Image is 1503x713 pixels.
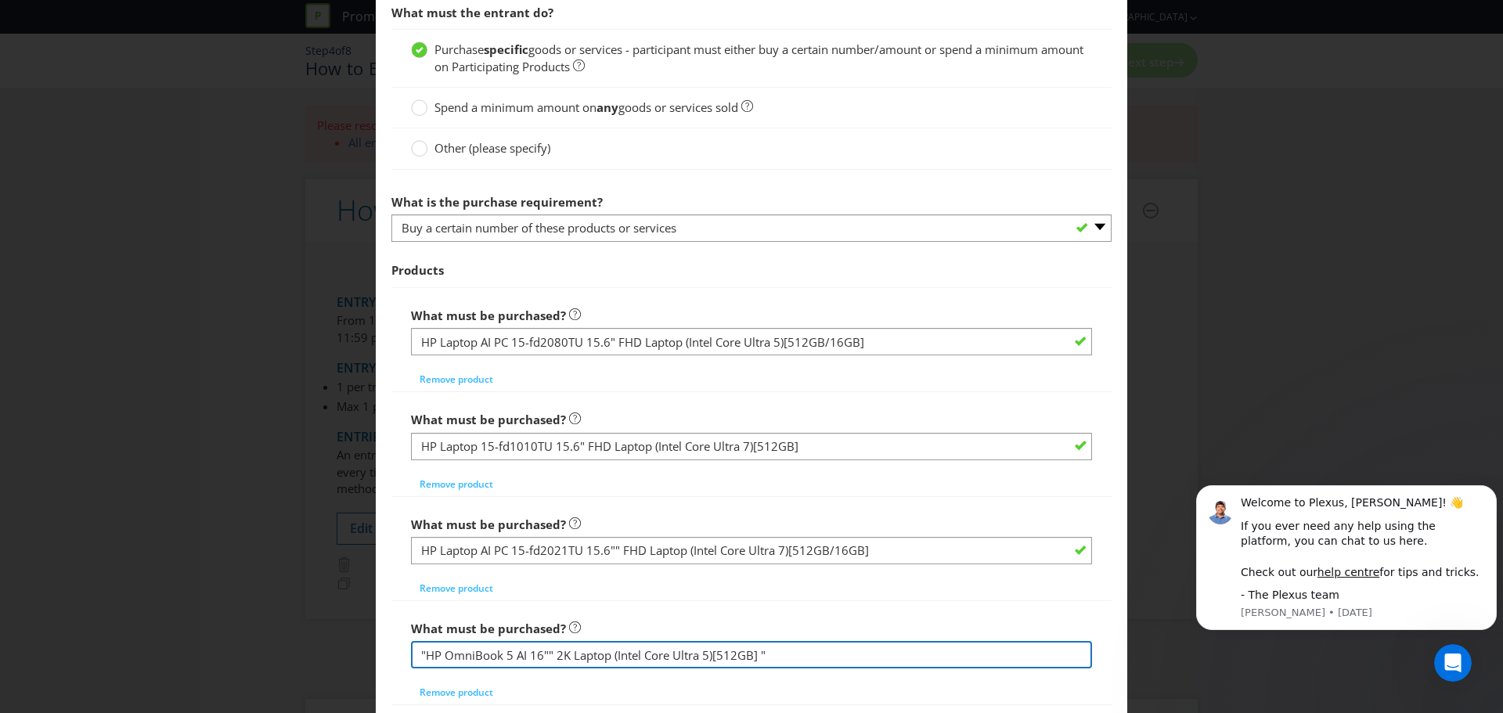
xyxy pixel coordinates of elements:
span: Purchase [434,41,484,57]
input: Product name, number, size, model (as applicable) [411,641,1092,668]
input: Product name, number, size, model (as applicable) [411,433,1092,460]
span: What must be purchased? [411,308,566,323]
span: What is the purchase requirement? [391,194,603,210]
button: Remove product [411,368,502,391]
span: Other (please specify) [434,140,550,156]
strong: specific [484,41,528,57]
input: Product name, number, size, model (as applicable) [411,537,1092,564]
input: Product name, number, size, model (as applicable) [411,328,1092,355]
span: Products [391,262,444,278]
span: What must be purchased? [411,412,566,427]
span: Remove product [420,373,493,386]
button: Remove product [411,681,502,704]
span: Remove product [420,477,493,491]
span: goods or services - participant must either buy a certain number/amount or spend a minimum amount... [434,41,1083,74]
button: Remove product [411,473,502,496]
span: What must be purchased? [411,517,566,532]
span: Remove product [420,582,493,595]
iframe: Intercom live chat [1434,644,1472,682]
span: What must be purchased? [411,621,566,636]
button: Remove product [411,577,502,600]
span: goods or services sold [618,99,738,115]
span: Spend a minimum amount on [434,99,597,115]
iframe: Intercom notifications message [1190,471,1503,639]
span: Remove product [420,686,493,699]
strong: any [597,99,618,115]
span: What must the entrant do? [391,5,553,20]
